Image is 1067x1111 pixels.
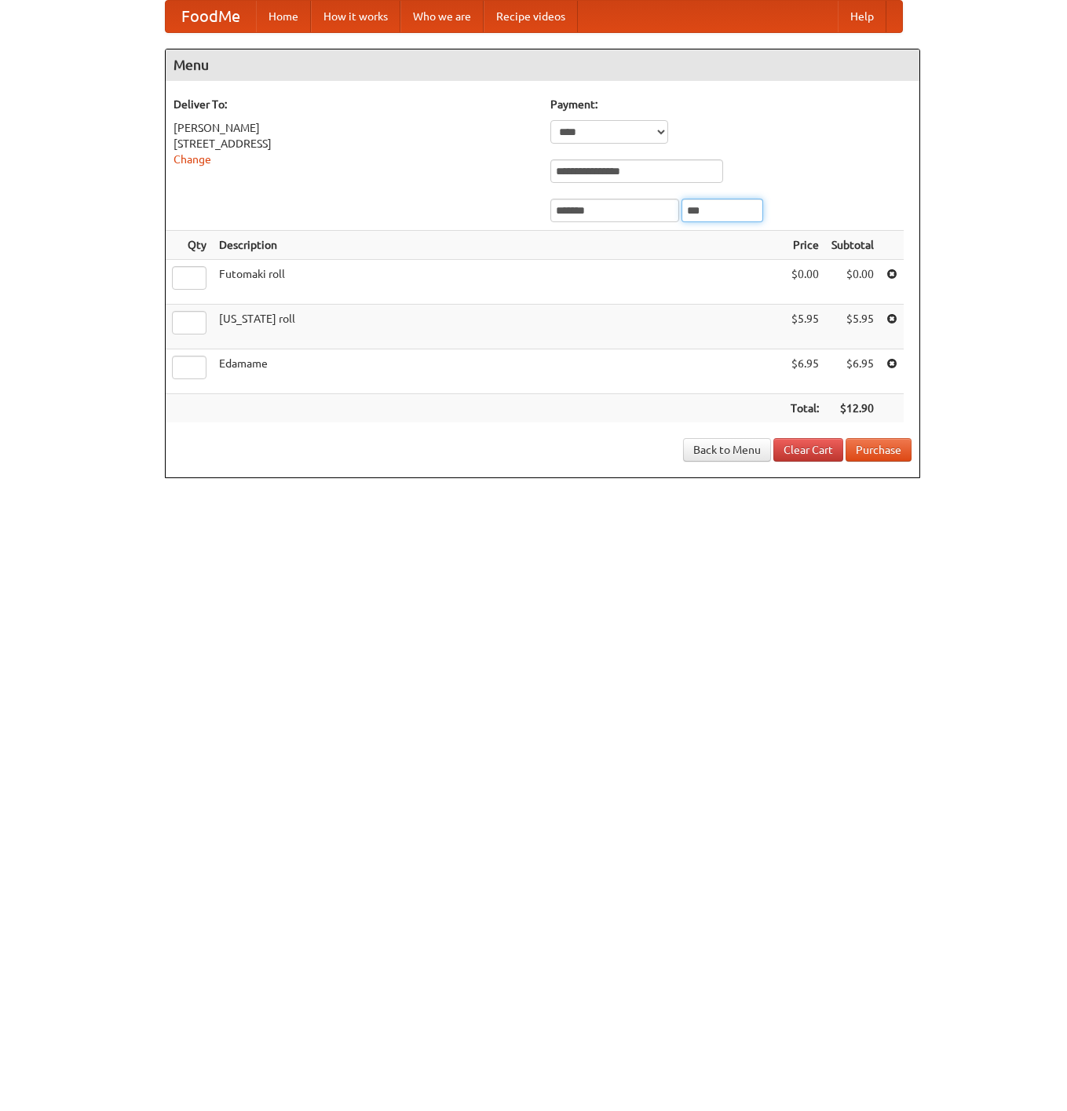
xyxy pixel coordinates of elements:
div: [PERSON_NAME] [174,120,535,136]
th: Description [213,231,784,260]
a: Clear Cart [773,438,843,462]
a: Who we are [400,1,484,32]
a: Home [256,1,311,32]
button: Purchase [846,438,912,462]
th: Subtotal [825,231,880,260]
td: $5.95 [825,305,880,349]
div: [STREET_ADDRESS] [174,136,535,152]
h5: Payment: [550,97,912,112]
a: Recipe videos [484,1,578,32]
td: $6.95 [784,349,825,394]
th: Qty [166,231,213,260]
a: Change [174,153,211,166]
td: $0.00 [825,260,880,305]
h4: Menu [166,49,919,81]
a: How it works [311,1,400,32]
a: FoodMe [166,1,256,32]
td: Futomaki roll [213,260,784,305]
td: [US_STATE] roll [213,305,784,349]
th: Total: [784,394,825,423]
td: $0.00 [784,260,825,305]
h5: Deliver To: [174,97,535,112]
td: Edamame [213,349,784,394]
td: $5.95 [784,305,825,349]
td: $6.95 [825,349,880,394]
th: $12.90 [825,394,880,423]
th: Price [784,231,825,260]
a: Back to Menu [683,438,771,462]
a: Help [838,1,886,32]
